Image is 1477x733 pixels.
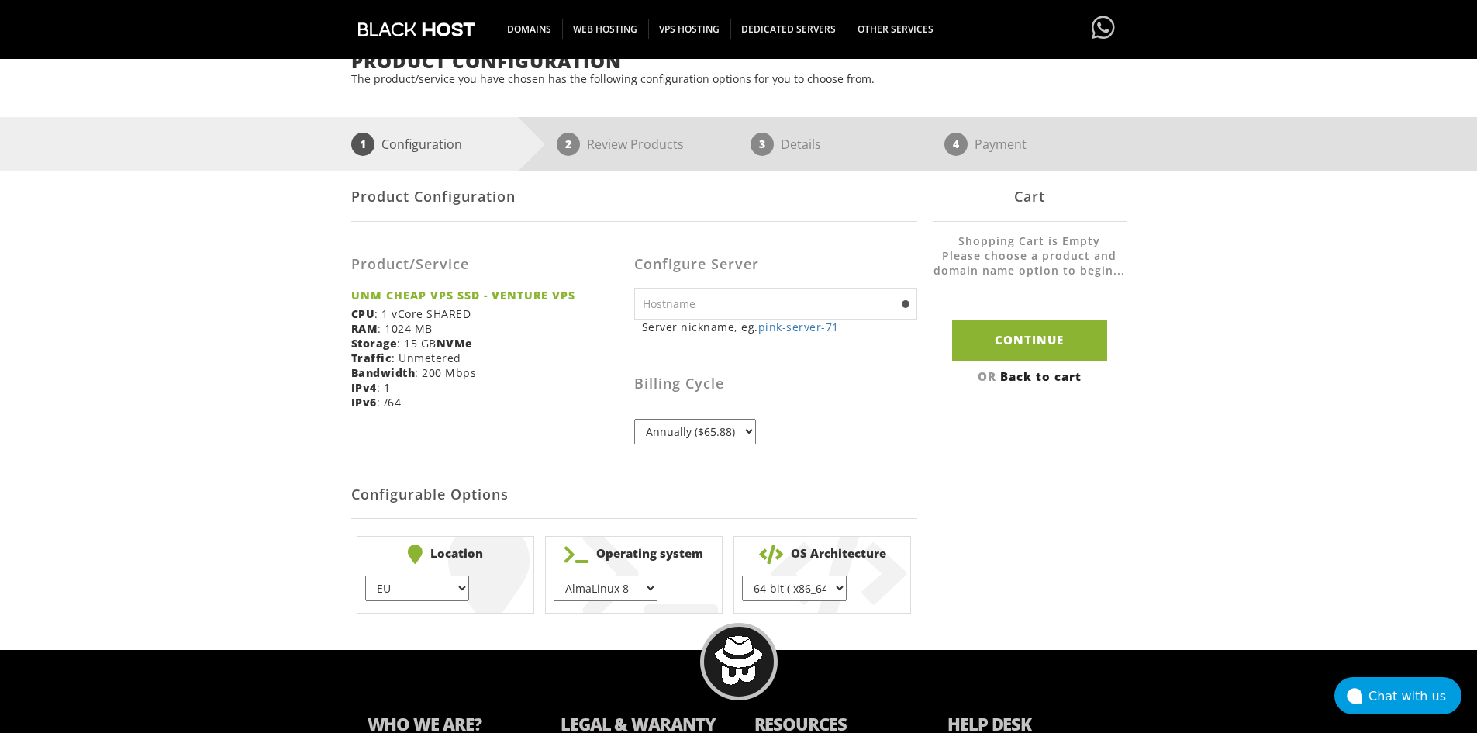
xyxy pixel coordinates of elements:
[365,576,469,601] select: } } } } } }
[1334,677,1461,714] button: Chat with us
[975,133,1027,156] p: Payment
[351,472,917,519] h2: Configurable Options
[781,133,821,156] p: Details
[351,395,377,410] b: IPv6
[351,133,374,156] span: 1
[554,545,714,564] b: Operating system
[730,19,847,39] span: DEDICATED SERVERS
[742,545,902,564] b: OS Architecture
[351,71,1127,86] p: The product/service you have chosen has the following configuration options for you to choose from.
[714,636,763,685] img: BlackHOST mascont, Blacky.
[634,257,917,272] h3: Configure Server
[365,545,526,564] b: Location
[351,306,375,321] b: CPU
[933,171,1127,222] div: Cart
[351,233,634,421] div: : 1 vCore SHARED : 1024 MB : 15 GB : Unmetered : 200 Mbps : 1 : /64
[634,288,917,320] input: Hostname
[381,133,462,156] p: Configuration
[351,321,378,336] b: RAM
[587,133,684,156] p: Review Products
[351,351,392,365] b: Traffic
[554,576,657,601] select: } } } } } } } } } } } } } } } }
[648,19,731,39] span: VPS HOSTING
[351,288,623,303] strong: UNM CHEAP VPS SSD - VENTURE VPS
[351,51,1127,71] h1: Product Configuration
[1000,368,1082,384] a: Back to cart
[847,19,944,39] span: OTHER SERVICES
[933,368,1127,384] div: OR
[933,233,1127,293] li: Shopping Cart is Empty Please choose a product and domain name option to begin...
[742,576,846,601] select: } }
[952,320,1107,360] input: Continue
[437,336,473,351] b: NVMe
[642,320,917,334] small: Server nickname, eg.
[751,133,774,156] span: 3
[351,171,917,222] div: Product Configuration
[634,376,917,392] h3: Billing Cycle
[351,336,398,351] b: Storage
[758,320,839,334] a: pink-server-71
[944,133,968,156] span: 4
[351,365,416,380] b: Bandwidth
[351,257,623,272] h3: Product/Service
[557,133,580,156] span: 2
[1368,689,1461,704] div: Chat with us
[496,19,563,39] span: DOMAINS
[562,19,649,39] span: WEB HOSTING
[351,380,377,395] b: IPv4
